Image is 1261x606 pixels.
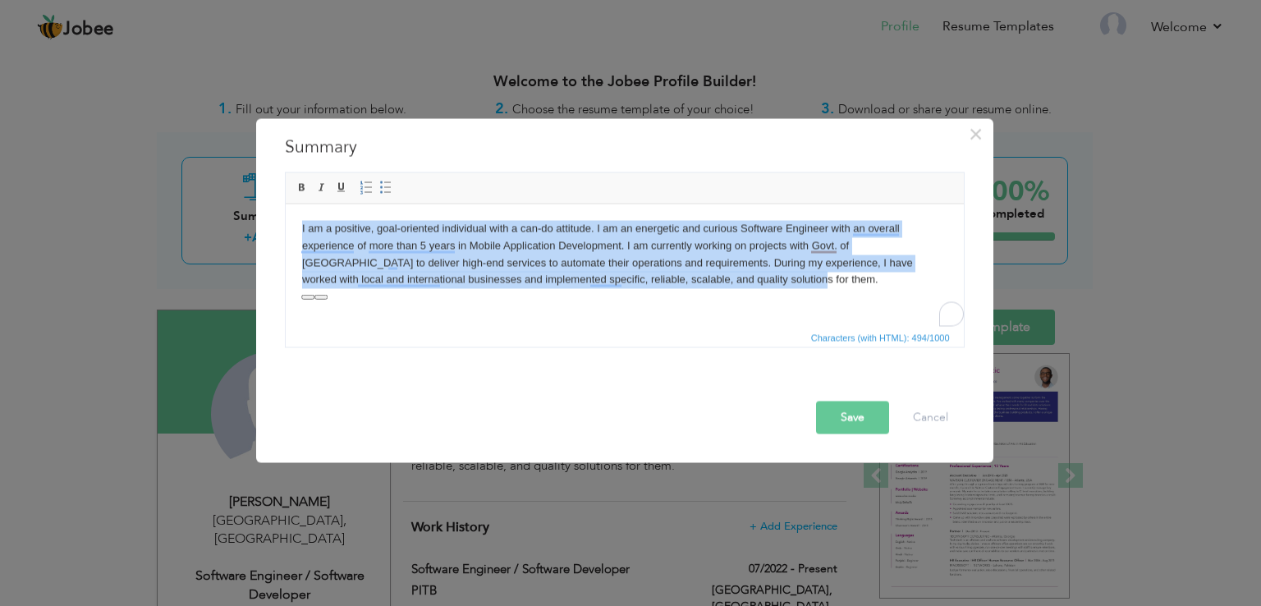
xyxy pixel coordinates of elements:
a: Italic [313,179,331,197]
a: Bold [293,179,311,197]
button: Close [963,122,989,148]
h3: Summary [285,135,965,160]
a: Underline [332,179,351,197]
a: Insert/Remove Numbered List [357,179,375,197]
button: Save [816,402,889,434]
a: Insert/Remove Bulleted List [377,179,395,197]
span: Characters (with HTML): 494/1000 [808,331,953,346]
span: × [969,120,983,149]
button: Cancel [896,402,965,434]
iframe: Rich Text Editor, summaryEditor [286,204,964,328]
div: Statistics [808,331,955,346]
